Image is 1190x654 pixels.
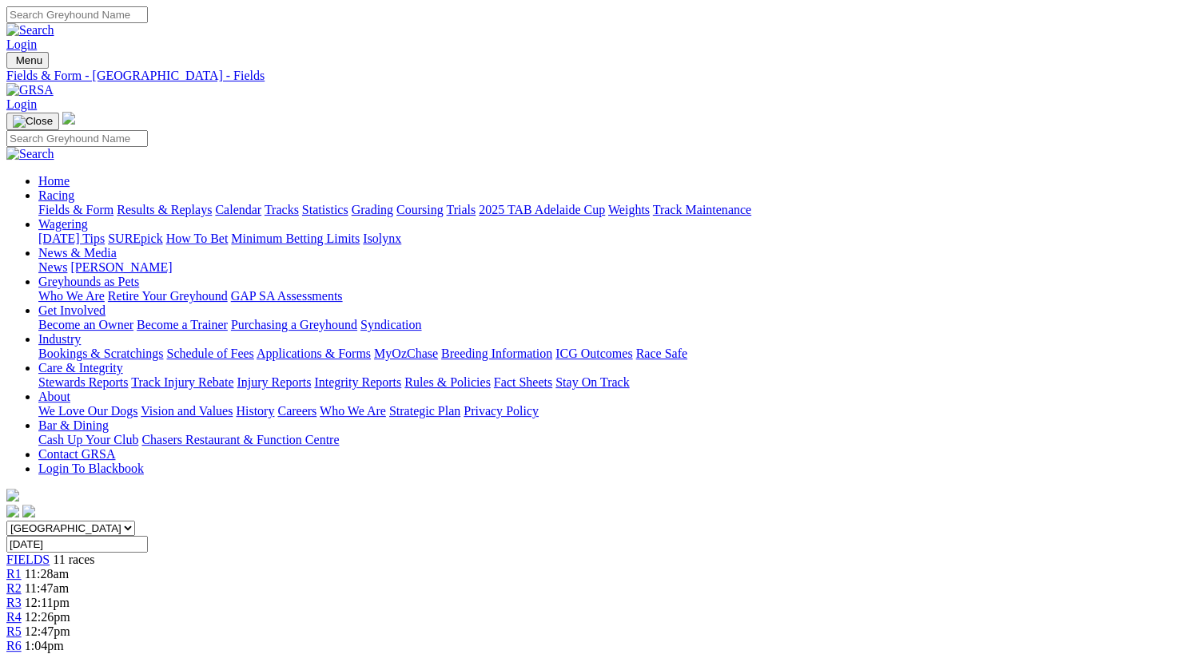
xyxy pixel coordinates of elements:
[38,260,67,274] a: News
[38,174,70,188] a: Home
[277,404,316,418] a: Careers
[38,318,133,331] a: Become an Owner
[6,38,37,51] a: Login
[38,375,1184,390] div: Care & Integrity
[38,332,81,346] a: Industry
[70,260,172,274] a: [PERSON_NAME]
[464,404,539,418] a: Privacy Policy
[635,347,687,360] a: Race Safe
[6,147,54,161] img: Search
[22,505,35,517] img: twitter.svg
[6,69,1184,83] a: Fields & Form - [GEOGRAPHIC_DATA] - Fields
[441,347,552,360] a: Breeding Information
[236,404,274,418] a: History
[555,347,632,360] a: ICG Outcomes
[555,375,629,389] a: Stay On Track
[6,553,50,566] a: FIELDS
[38,462,144,475] a: Login To Blackbook
[6,596,22,609] a: R3
[314,375,401,389] a: Integrity Reports
[237,375,311,389] a: Injury Reports
[231,318,357,331] a: Purchasing a Greyhound
[265,203,299,216] a: Tracks
[13,115,53,128] img: Close
[38,289,105,303] a: Who We Are
[25,639,64,652] span: 1:04pm
[302,203,348,216] a: Statistics
[166,347,253,360] a: Schedule of Fees
[215,203,261,216] a: Calendar
[38,433,138,446] a: Cash Up Your Club
[608,203,650,216] a: Weights
[137,318,228,331] a: Become a Trainer
[38,347,1184,361] div: Industry
[38,433,1184,447] div: Bar & Dining
[38,361,123,375] a: Care & Integrity
[62,112,75,125] img: logo-grsa-white.png
[38,289,1184,303] div: Greyhounds as Pets
[38,390,70,403] a: About
[231,232,360,245] a: Minimum Betting Limits
[25,596,70,609] span: 12:11pm
[53,553,94,566] span: 11 races
[38,246,117,260] a: News & Media
[38,232,1184,246] div: Wagering
[374,347,438,360] a: MyOzChase
[363,232,401,245] a: Isolynx
[25,610,70,624] span: 12:26pm
[446,203,476,216] a: Trials
[389,404,460,418] a: Strategic Plan
[38,188,74,202] a: Racing
[494,375,552,389] a: Fact Sheets
[404,375,491,389] a: Rules & Policies
[6,624,22,638] a: R5
[6,505,19,517] img: facebook.svg
[16,54,42,66] span: Menu
[38,447,115,461] a: Contact GRSA
[257,347,371,360] a: Applications & Forms
[6,639,22,652] a: R6
[38,303,105,317] a: Get Involved
[352,203,393,216] a: Grading
[396,203,444,216] a: Coursing
[6,581,22,595] a: R2
[38,347,163,360] a: Bookings & Scratchings
[6,6,148,23] input: Search
[6,536,148,553] input: Select date
[38,275,139,288] a: Greyhounds as Pets
[6,97,37,111] a: Login
[479,203,605,216] a: 2025 TAB Adelaide Cup
[6,113,59,130] button: Toggle navigation
[6,23,54,38] img: Search
[108,289,228,303] a: Retire Your Greyhound
[38,418,109,432] a: Bar & Dining
[320,404,386,418] a: Who We Are
[38,217,88,231] a: Wagering
[25,624,70,638] span: 12:47pm
[108,232,162,245] a: SUREpick
[141,433,339,446] a: Chasers Restaurant & Function Centre
[6,130,148,147] input: Search
[6,52,49,69] button: Toggle navigation
[38,232,105,245] a: [DATE] Tips
[6,610,22,624] a: R4
[25,581,69,595] span: 11:47am
[6,489,19,501] img: logo-grsa-white.png
[166,232,229,245] a: How To Bet
[38,203,113,216] a: Fields & Form
[38,203,1184,217] div: Racing
[117,203,212,216] a: Results & Replays
[38,375,128,389] a: Stewards Reports
[38,318,1184,332] div: Get Involved
[6,567,22,581] a: R1
[38,260,1184,275] div: News & Media
[653,203,751,216] a: Track Maintenance
[141,404,233,418] a: Vision and Values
